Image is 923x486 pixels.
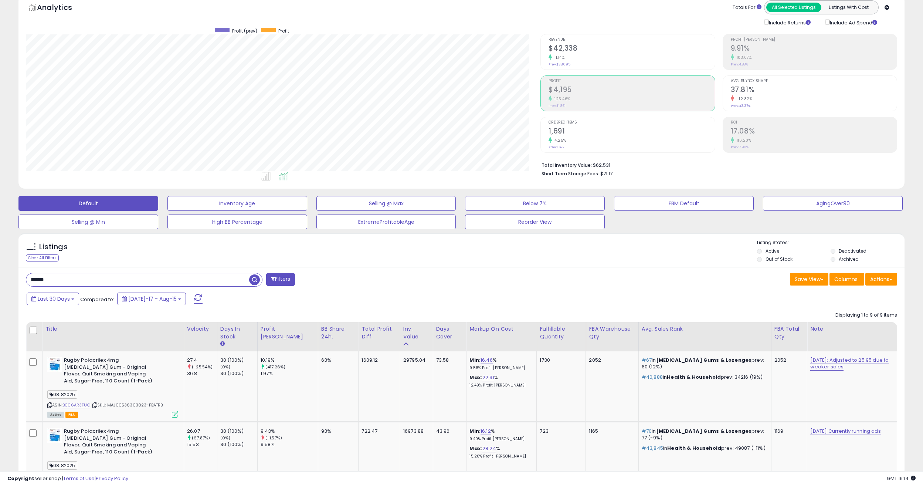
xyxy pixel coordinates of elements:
div: Clear All Filters [26,254,59,261]
div: 43.96 [436,428,461,435]
small: 103.07% [734,55,752,60]
div: 30 (100%) [220,428,257,435]
small: (-1.57%) [265,435,282,441]
div: Note [810,325,894,333]
p: in prev: 77 (-9%) [642,428,766,441]
small: Prev: 7.90% [731,145,749,149]
small: 4.25% [552,138,566,143]
h2: 9.91% [731,44,897,54]
a: 28.24 [482,445,496,452]
div: 1609.12 [362,357,394,364]
a: 16.46 [481,357,493,364]
p: 15.20% Profit [PERSON_NAME] [469,454,531,459]
b: Total Inventory Value: [542,162,592,168]
button: Columns [829,273,864,286]
div: BB Share 24h. [321,325,355,341]
span: Profit [PERSON_NAME] [731,38,897,42]
div: Totals For [733,4,761,11]
small: (0%) [220,435,231,441]
div: 15.53 [187,441,217,448]
div: % [469,357,531,371]
small: (-25.54%) [192,364,213,370]
h5: Listings [39,242,68,252]
div: 63% [321,357,353,364]
button: Filters [266,273,295,286]
a: [DATE] Currently running ads [810,428,880,435]
div: Markup on Cost [469,325,533,333]
a: B006AR3FUO [62,402,90,408]
div: Fulfillable Quantity [540,325,583,341]
small: Prev: $38,095 [549,62,570,67]
small: (0%) [220,364,231,370]
div: 73.58 [436,357,461,364]
span: Compared to: [80,296,114,303]
button: Inventory Age [167,196,307,211]
th: The percentage added to the cost of goods (COGS) that forms the calculator for Min & Max prices. [466,322,537,351]
span: Profit [278,28,289,34]
div: ASIN: [47,357,178,417]
div: 30 (100%) [220,357,257,364]
span: #67 [642,357,652,364]
p: Listing States: [757,239,905,246]
button: Below 7% [465,196,605,211]
span: [DATE]-17 - Aug-15 [128,295,177,303]
span: FBA [65,412,78,418]
p: 9.40% Profit [PERSON_NAME] [469,436,531,442]
small: 116.20% [734,138,751,143]
small: 11.14% [552,55,564,60]
img: 412e497lDKL._SL40_.jpg [47,428,62,443]
div: 93% [321,428,353,435]
span: Last 30 Days [38,295,70,303]
label: Out of Stock [766,256,793,262]
div: % [469,428,531,442]
div: Include Returns [759,18,819,27]
b: Short Term Storage Fees: [542,171,599,177]
button: Selling @ Max [316,196,456,211]
div: Include Ad Spend [819,18,889,27]
small: Days In Stock. [220,341,225,347]
div: 722.47 [362,428,394,435]
button: FBM Default [614,196,754,211]
div: 1.97% [261,370,318,377]
p: in prev: 34216 (19%) [642,374,766,381]
label: Archived [839,256,859,262]
button: AgingOver90 [763,196,903,211]
h2: 1,691 [549,127,715,137]
span: All listings currently available for purchase on Amazon [47,412,64,418]
span: | SKU: MAJ00536303023-FBATRB [91,402,163,408]
div: Days In Stock [220,325,254,341]
span: ROI [731,121,897,125]
a: Privacy Policy [96,475,128,482]
button: High BB Percentage [167,215,307,229]
button: Default [18,196,158,211]
span: Columns [834,276,858,283]
div: % [469,445,531,459]
div: 1165 [589,428,632,435]
button: ExtremeProfitableAge [316,215,456,229]
div: FBA Warehouse Qty [589,325,635,341]
p: in prev: 60 (12%) [642,357,766,370]
div: 9.43% [261,428,318,435]
span: 08182025 [47,390,77,399]
div: 723 [540,428,580,435]
span: $71.17 [600,170,612,177]
button: All Selected Listings [766,3,821,12]
small: -12.82% [734,96,753,102]
div: 27.4 [187,357,217,364]
div: 1730 [540,357,580,364]
div: Profit [PERSON_NAME] [261,325,315,341]
div: 29795.04 [403,357,427,364]
label: Active [766,248,779,254]
h2: 37.81% [731,85,897,95]
h2: 17.08% [731,127,897,137]
b: Rugby Polacrilex 4mg [MEDICAL_DATA] Gum - Original Flavor, Quit Smoking and Vaping Aid, Sugar-Fre... [64,357,154,386]
div: Inv. value [403,325,430,341]
a: Terms of Use [63,475,95,482]
div: Days Cover [436,325,464,341]
div: FBA Total Qty [774,325,804,341]
span: Avg. Buybox Share [731,79,897,83]
small: Prev: 4.88% [731,62,748,67]
p: in prev: 49087 (-11%) [642,445,766,452]
strong: Copyright [7,475,34,482]
button: Listings With Cost [821,3,876,12]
